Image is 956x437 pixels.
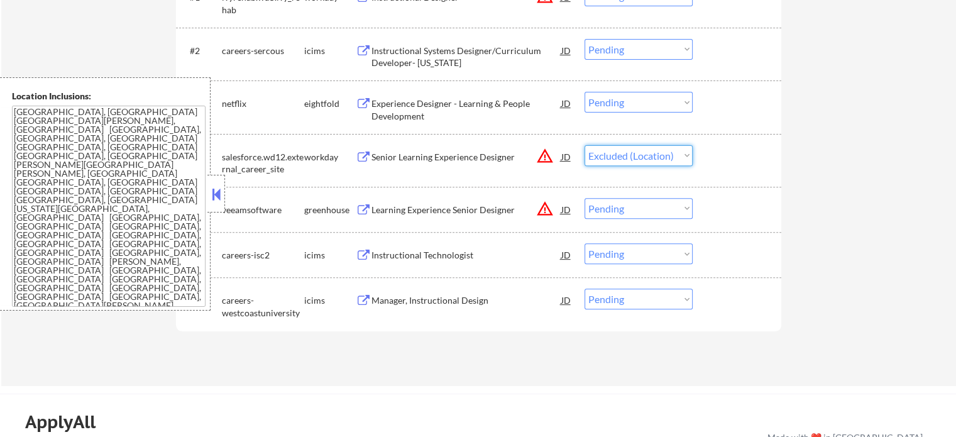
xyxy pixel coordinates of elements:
div: Location Inclusions: [12,90,206,102]
div: eightfold [304,97,356,110]
div: salesforce.wd12.external_career_site [222,151,304,175]
button: warning_amber [536,147,554,165]
div: careers-isc2 [222,249,304,262]
div: Learning Experience Senior Designer [371,204,561,216]
div: greenhouse [304,204,356,216]
div: icims [304,294,356,307]
div: Instructional Systems Designer/Curriculum Developer- [US_STATE] [371,45,561,69]
div: icims [304,45,356,57]
div: JD [560,289,573,311]
div: netflix [222,97,304,110]
div: careers-westcoastuniversity [222,294,304,319]
div: ApplyAll [25,411,110,433]
div: careers-sercous [222,45,304,57]
div: workday [304,151,356,163]
div: JD [560,243,573,266]
div: JD [560,198,573,221]
div: veeamsoftware [222,204,304,216]
div: Manager, Instructional Design [371,294,561,307]
div: Senior Learning Experience Designer [371,151,561,163]
div: Experience Designer - Learning & People Development [371,97,561,122]
button: warning_amber [536,200,554,218]
div: JD [560,92,573,114]
div: #2 [190,45,212,57]
div: icims [304,249,356,262]
div: Instructional Technologist [371,249,561,262]
div: JD [560,145,573,168]
div: JD [560,39,573,62]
